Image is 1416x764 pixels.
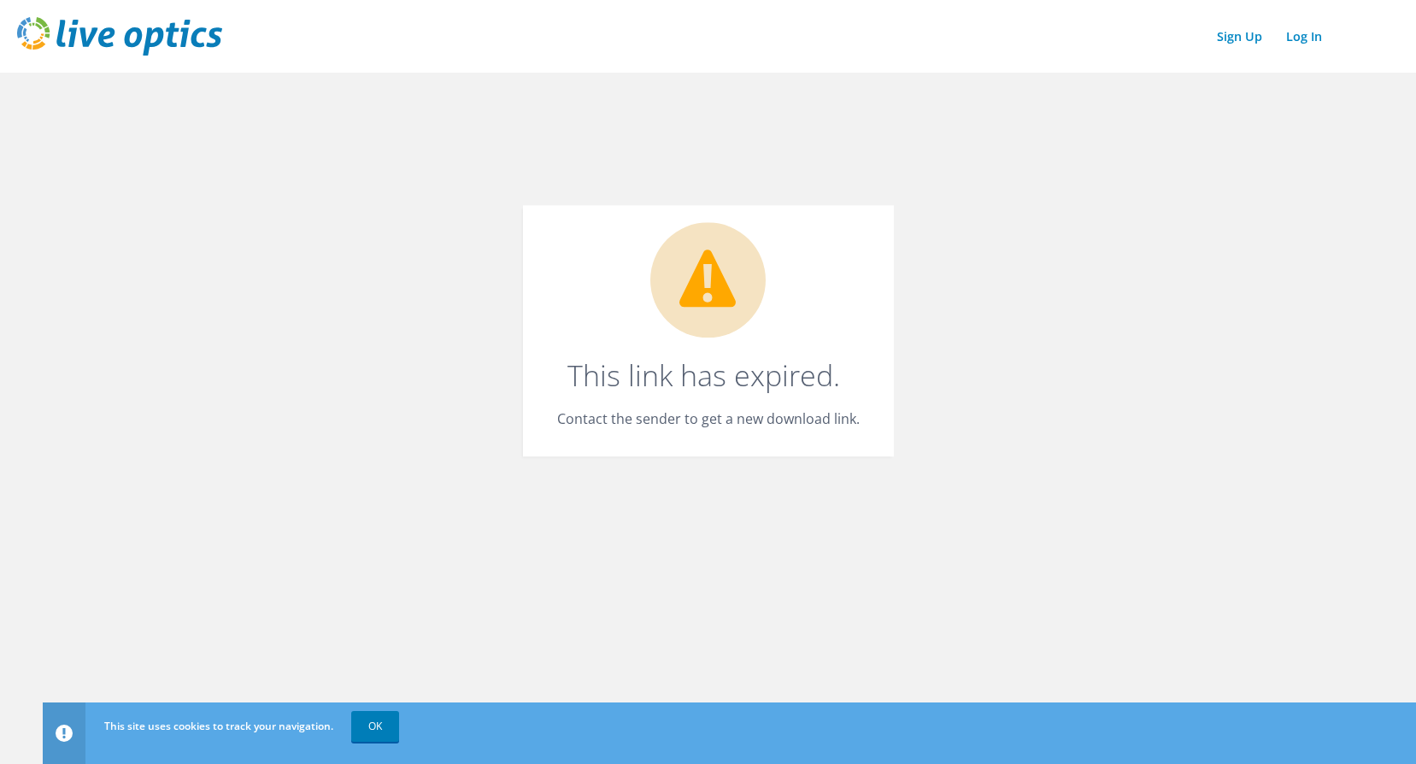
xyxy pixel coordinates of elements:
a: OK [351,711,399,742]
a: Log In [1278,24,1331,49]
h1: This link has expired. [557,361,851,391]
a: Sign Up [1208,24,1271,49]
span: This site uses cookies to track your navigation. [104,719,333,733]
img: live_optics_svg.svg [17,17,222,56]
p: Contact the sender to get a new download link. [557,408,860,432]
